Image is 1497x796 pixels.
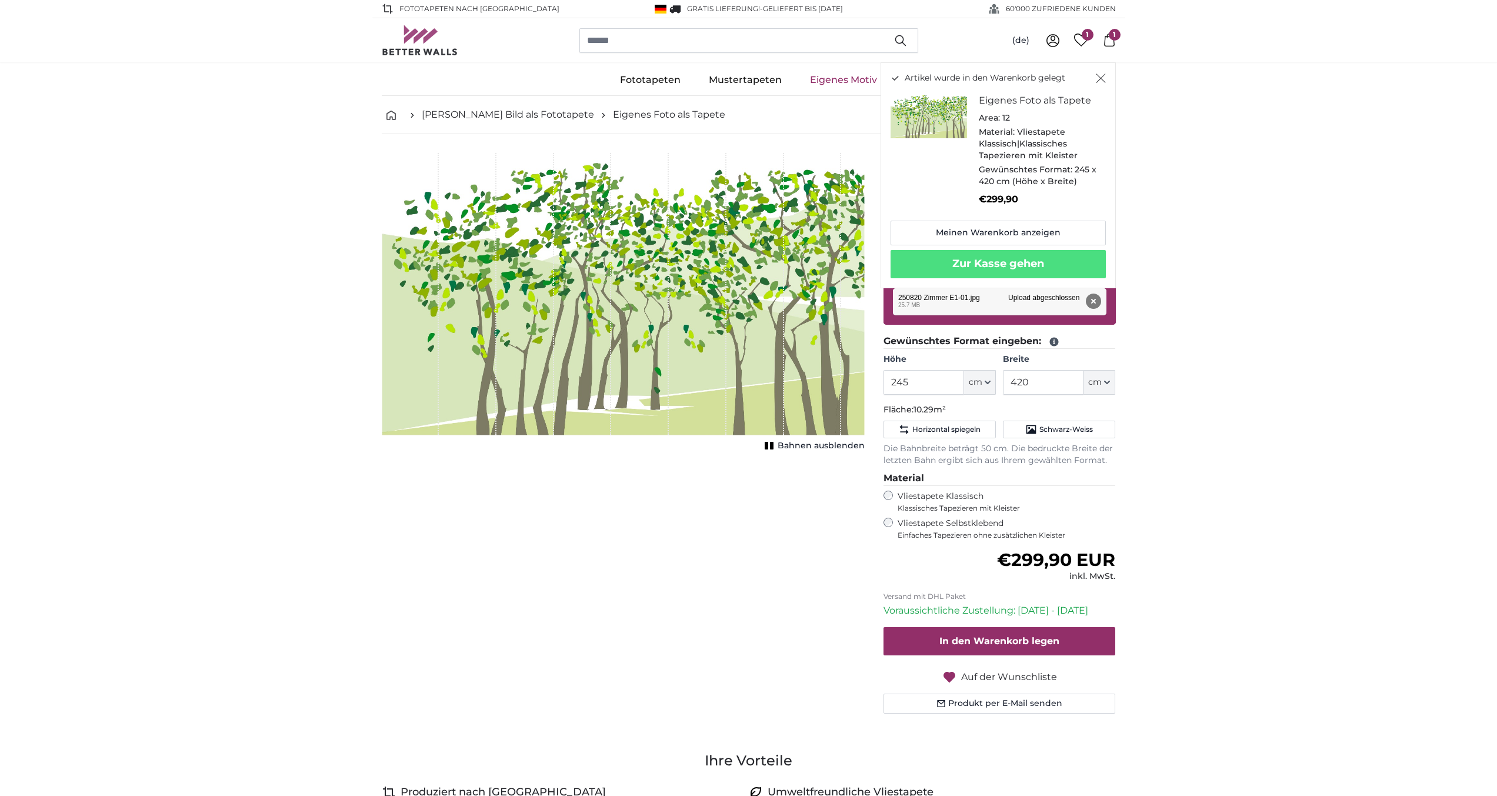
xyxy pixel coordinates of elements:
img: Deutschland [655,5,666,14]
p: Die Bahnbreite beträgt 50 cm. Die bedruckte Breite der letzten Bahn ergibt sich aus Ihrem gewählt... [883,443,1116,467]
span: Bahnen ausblenden [778,440,865,452]
span: 12 [1002,112,1010,123]
img: Betterwalls [382,25,458,55]
button: cm [964,370,996,395]
span: cm [1088,377,1102,388]
span: 1 [1082,29,1093,41]
span: GRATIS Lieferung! [687,4,760,13]
span: Area: [979,112,1000,123]
label: Höhe [883,354,996,365]
span: Horizontal spiegeln [912,425,981,434]
p: Versand mit DHL Paket [883,592,1116,601]
span: Material: [979,126,1015,137]
a: [PERSON_NAME] Bild als Fototapete [422,108,594,122]
p: Voraussichtliche Zustellung: [DATE] - [DATE] [883,604,1116,618]
a: Mustertapeten [695,65,796,95]
span: Geliefert bis [DATE] [763,4,843,13]
h3: Eigenes Foto als Tapete [979,94,1096,108]
legend: Material [883,471,1116,486]
span: Auf der Wunschliste [961,670,1057,684]
span: 1 [1109,29,1121,41]
div: Artikel wurde in den Warenkorb gelegt [881,62,1116,288]
label: Breite [1003,354,1115,365]
button: Auf der Wunschliste [883,670,1116,684]
button: In den Warenkorb legen [883,627,1116,655]
legend: Gewünschtes Format eingeben: [883,334,1116,349]
nav: breadcrumbs [382,96,1116,134]
label: Vliestapete Selbstklebend [898,518,1116,540]
span: 60'000 ZUFRIEDENE KUNDEN [1006,4,1116,14]
span: Klassisches Tapezieren mit Kleister [898,504,1106,513]
button: Schwarz-Weiss [1003,421,1115,438]
button: (de) [1003,30,1039,51]
span: - [760,4,843,13]
p: €299,90 [979,192,1096,207]
img: personalised-photo [891,94,967,138]
span: Einfaches Tapezieren ohne zusätzlichen Kleister [898,531,1116,540]
span: Gewünschtes Format: [979,164,1072,175]
span: Schwarz-Weiss [1039,425,1093,434]
span: €299,90 EUR [997,549,1115,571]
span: cm [969,377,982,388]
span: 10.29m² [913,404,946,415]
span: 245 x 420 cm (Höhe x Breite) [979,164,1096,186]
a: Fototapeten [606,65,695,95]
button: Horizontal spiegeln [883,421,996,438]
span: In den Warenkorb legen [939,635,1059,647]
span: Vliestapete Klassisch|Klassisches Tapezieren mit Kleister [979,126,1078,161]
button: cm [1083,370,1115,395]
h3: Ihre Vorteile [382,751,1116,770]
span: Fototapeten nach [GEOGRAPHIC_DATA] [399,4,559,14]
label: Vliestapete Klassisch [898,491,1106,513]
p: Fläche: [883,404,1116,416]
button: Produkt per E-Mail senden [883,694,1116,714]
button: Bahnen ausblenden [761,438,865,454]
div: inkl. MwSt. [997,571,1115,582]
a: Meinen Warenkorb anzeigen [891,221,1106,245]
button: Schließen [1096,72,1106,84]
span: Artikel wurde in den Warenkorb gelegt [905,72,1065,84]
button: Zur Kasse gehen [891,250,1106,278]
a: Eigenes Foto als Tapete [613,108,725,122]
a: Eigenes Motiv [796,65,891,95]
div: 1 of 1 [382,153,865,454]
